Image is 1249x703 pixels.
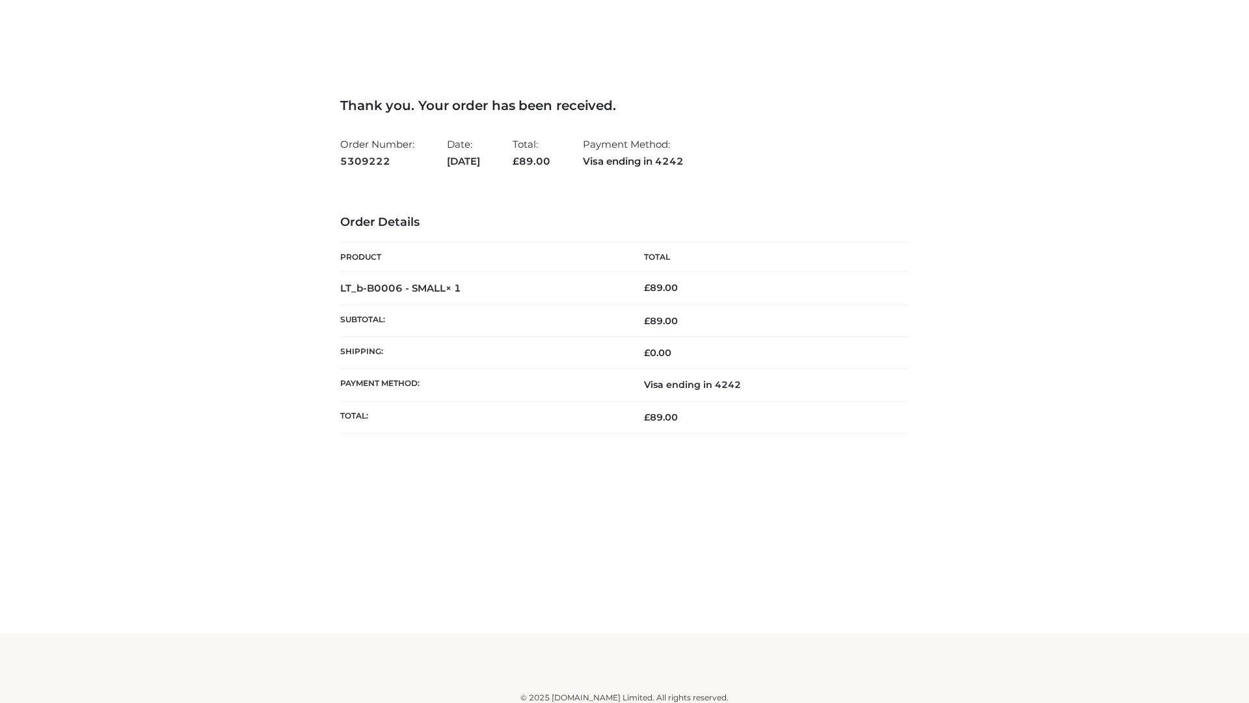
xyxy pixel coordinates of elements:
li: Date: [447,133,480,172]
span: 89.00 [513,155,550,167]
h3: Order Details [340,215,909,230]
th: Product [340,243,624,272]
bdi: 0.00 [644,347,671,359]
span: £ [644,411,650,423]
th: Payment method: [340,369,624,401]
th: Shipping: [340,337,624,369]
span: £ [644,315,650,327]
span: £ [644,347,650,359]
th: Total [624,243,909,272]
th: Total: [340,401,624,433]
li: Payment Method: [583,133,684,172]
h3: Thank you. Your order has been received. [340,98,909,113]
span: 89.00 [644,315,678,327]
span: £ [644,282,650,294]
li: Total: [513,133,550,172]
strong: LT_b-B0006 - SMALL [340,282,461,294]
strong: Visa ending in 4242 [583,153,684,170]
span: 89.00 [644,411,678,423]
th: Subtotal: [340,305,624,337]
strong: [DATE] [447,153,480,170]
td: Visa ending in 4242 [624,369,909,401]
span: £ [513,155,519,167]
strong: × 1 [446,282,461,294]
strong: 5309222 [340,153,414,170]
bdi: 89.00 [644,282,678,294]
li: Order Number: [340,133,414,172]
